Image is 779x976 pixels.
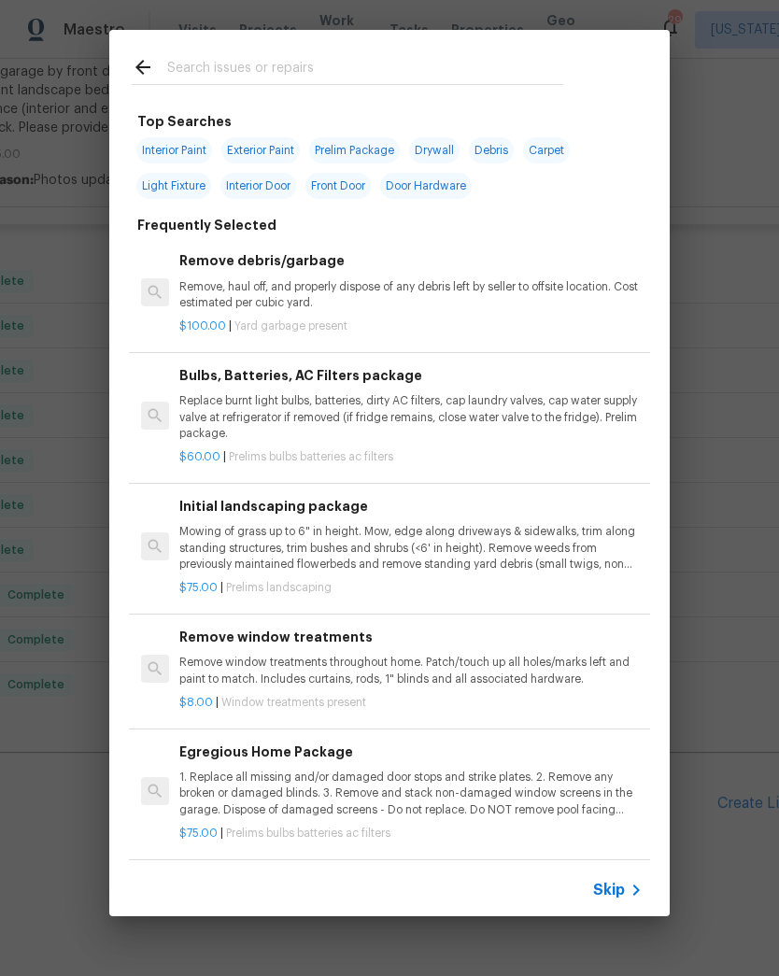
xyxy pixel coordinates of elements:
[136,137,212,163] span: Interior Paint
[234,320,347,332] span: Yard garbage present
[226,582,332,593] span: Prelims landscaping
[179,451,220,462] span: $60.00
[179,770,643,817] p: 1. Replace all missing and/or damaged door stops and strike plates. 2. Remove any broken or damag...
[220,173,296,199] span: Interior Door
[179,365,643,386] h6: Bulbs, Batteries, AC Filters package
[179,827,218,839] span: $75.00
[179,496,643,516] h6: Initial landscaping package
[221,137,300,163] span: Exterior Paint
[179,318,643,334] p: |
[179,580,643,596] p: |
[229,451,393,462] span: Prelims bulbs batteries ac filters
[179,524,643,572] p: Mowing of grass up to 6" in height. Mow, edge along driveways & sidewalks, trim along standing st...
[179,826,643,842] p: |
[221,697,366,708] span: Window treatments present
[469,137,514,163] span: Debris
[179,582,218,593] span: $75.00
[137,215,276,235] h6: Frequently Selected
[137,111,232,132] h6: Top Searches
[179,627,643,647] h6: Remove window treatments
[167,56,563,84] input: Search issues or repairs
[409,137,460,163] span: Drywall
[380,173,472,199] span: Door Hardware
[305,173,371,199] span: Front Door
[179,393,643,441] p: Replace burnt light bulbs, batteries, dirty AC filters, cap laundry valves, cap water supply valv...
[179,697,213,708] span: $8.00
[179,320,226,332] span: $100.00
[179,250,643,271] h6: Remove debris/garbage
[179,655,643,686] p: Remove window treatments throughout home. Patch/touch up all holes/marks left and paint to match....
[179,742,643,762] h6: Egregious Home Package
[179,279,643,311] p: Remove, haul off, and properly dispose of any debris left by seller to offsite location. Cost est...
[593,881,625,899] span: Skip
[226,827,390,839] span: Prelims bulbs batteries ac filters
[136,173,211,199] span: Light Fixture
[523,137,570,163] span: Carpet
[309,137,400,163] span: Prelim Package
[179,449,643,465] p: |
[179,695,643,711] p: |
